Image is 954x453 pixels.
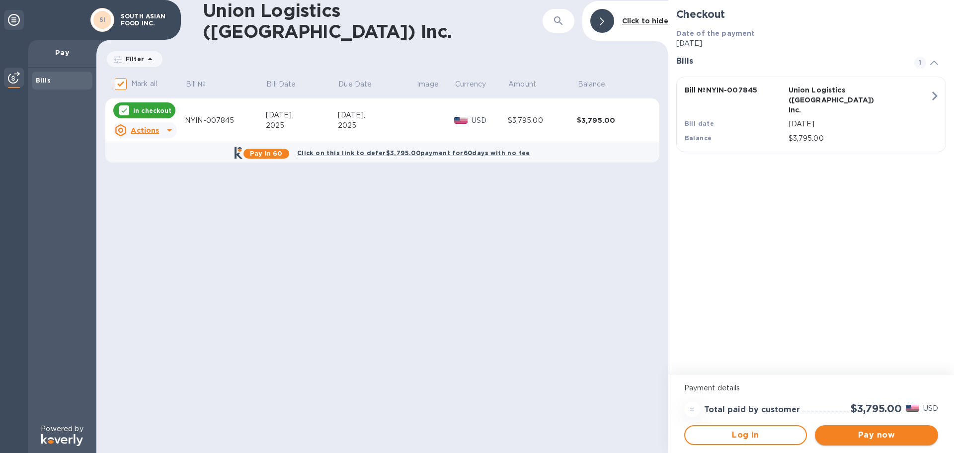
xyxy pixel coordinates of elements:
p: Powered by [41,424,83,434]
u: Actions [131,126,159,134]
h3: Total paid by customer [704,405,800,415]
span: Bill Date [266,79,309,90]
p: Image [417,79,439,90]
div: $3,795.00 [577,115,646,125]
img: USD [906,405,919,412]
span: Due Date [338,79,385,90]
p: SOUTH ASIAN FOOD INC. [121,13,170,27]
button: Bill №NYIN-007845Union Logistics ([GEOGRAPHIC_DATA]) Inc.Bill date[DATE]Balance$3,795.00 [676,77,946,152]
b: Balance [685,134,712,142]
p: [DATE] [789,119,930,129]
b: Click on this link to defer $3,795.00 payment for 60 days with no fee [297,149,530,157]
p: USD [923,403,938,414]
p: Bill № NYIN-007845 [685,85,785,95]
span: Balance [578,79,619,90]
b: Bills [36,77,51,84]
span: Bill № [186,79,219,90]
p: Bill Date [266,79,296,90]
span: 1 [914,57,926,69]
p: In checkout [133,106,171,115]
p: Pay [36,48,88,58]
p: Currency [455,79,486,90]
div: $3,795.00 [508,115,577,126]
p: Payment details [684,383,938,393]
button: Pay now [815,425,938,445]
p: $3,795.00 [789,133,930,144]
div: [DATE], [338,110,416,120]
h3: Bills [676,57,902,66]
span: Amount [508,79,549,90]
b: Date of the payment [676,29,755,37]
b: Pay in 60 [250,150,282,157]
b: Bill date [685,120,715,127]
p: Due Date [338,79,372,90]
h2: $3,795.00 [851,402,902,415]
span: Log in [693,429,798,441]
div: NYIN-007845 [185,115,266,126]
p: Bill № [186,79,206,90]
div: 2025 [266,120,338,131]
p: Union Logistics ([GEOGRAPHIC_DATA]) Inc. [789,85,888,115]
button: Log in [684,425,807,445]
span: Pay now [823,429,930,441]
p: USD [472,115,507,126]
div: = [684,401,700,417]
p: [DATE] [676,38,946,49]
div: 2025 [338,120,416,131]
p: Mark all [131,79,157,89]
b: Click to hide [622,17,668,25]
p: Balance [578,79,606,90]
p: Amount [508,79,536,90]
div: [DATE], [266,110,338,120]
h2: Checkout [676,8,946,20]
img: USD [454,117,468,124]
img: Logo [41,434,83,446]
p: Filter [122,55,144,63]
b: SI [99,16,106,23]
